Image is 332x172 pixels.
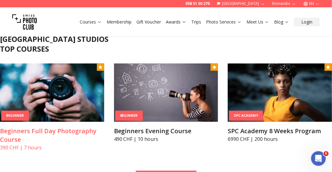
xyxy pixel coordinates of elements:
[166,19,186,25] a: Awards
[228,135,332,143] p: 6990 CHF | 200 hours
[324,151,329,156] span: 6
[104,18,134,26] button: Membership
[244,18,272,26] button: Meet Us
[77,18,104,26] button: Courses
[228,64,332,143] a: SPC Academy 8 Weeks ProgramSPC AcademySPC Academy 8 Weeks Program6990 CHF | 200 hours
[80,19,102,25] a: Courses
[189,18,204,26] button: Trips
[136,19,161,25] a: Gift Voucher
[12,10,37,34] img: Swiss photo club
[311,151,326,166] iframe: Intercom live chat
[115,111,143,121] div: Beginner
[185,1,210,6] a: 058 51 00 270
[114,64,218,143] a: Beginners Evening CourseBeginnerBeginners Evening Course490 CHF | 10 hours
[114,127,218,135] h3: Beginners Evening Course
[134,18,163,26] button: Gift Voucher
[228,64,332,122] img: SPC Academy 8 Weeks Program
[206,19,242,25] a: Photo Services
[107,19,132,25] a: Membership
[163,18,189,26] button: Awards
[114,135,218,143] p: 490 CHF | 10 hours
[114,64,218,122] img: Beginners Evening Course
[204,18,244,26] button: Photo Services
[191,19,201,25] a: Trips
[294,18,320,26] button: Login
[272,18,292,26] button: Blog
[274,19,289,25] a: Blog
[1,111,29,121] div: Beginner
[246,19,269,25] a: Meet Us
[228,127,332,135] h3: SPC Academy 8 Weeks Program
[229,111,263,121] div: SPC Academy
